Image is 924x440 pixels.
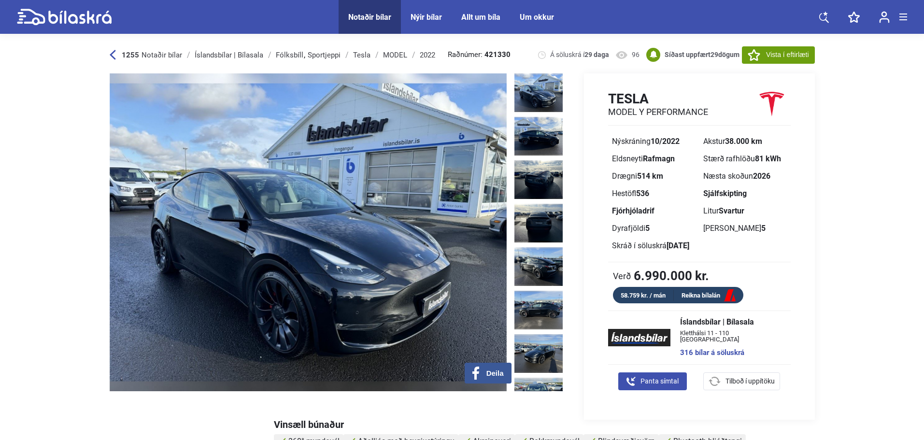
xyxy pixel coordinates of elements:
span: Notaðir bílar [142,51,182,59]
h1: Tesla [608,91,708,107]
b: 5 [761,224,766,233]
b: Fjórhjóladrif [612,206,654,215]
div: Nýskráning [612,138,696,145]
div: Eldsneyti [612,155,696,163]
div: 2022 [420,51,435,59]
b: 6.990.000 kr. [634,270,709,282]
b: 38.000 km [725,137,762,146]
div: MODEL [383,51,407,59]
img: 1726160545_8755141613676723176_79786449617119618.jpg [514,334,563,373]
h2: MODEL Y PERFORMANCE [608,107,708,117]
b: Rafmagn [643,154,675,163]
div: Dyrafjöldi [612,225,696,232]
img: 1726160543_6752848418104884145_79786448557393700.jpg [514,247,563,286]
div: Litur [703,207,787,215]
b: 10/2022 [651,137,680,146]
div: Akstur [703,138,787,145]
b: Sjálfskipting [703,189,747,198]
b: 514 km [637,171,663,181]
span: Íslandsbílar | Bílasala [680,318,781,326]
b: 421330 [484,51,511,58]
span: 96 [632,50,640,59]
span: Deila [486,369,504,378]
div: 58.759 kr. / mán [613,290,674,301]
span: Panta símtal [640,376,679,386]
img: 1726160545_2175101943341045656_79786450441849384.jpg [514,378,563,416]
b: Síðast uppfært dögum [665,51,739,58]
div: [PERSON_NAME] [703,225,787,232]
div: Íslandsbílar | Bílasala [195,51,263,59]
img: 1726160543_1229513013035616253_79786447997198556.jpg [514,204,563,242]
b: [DATE] [667,241,689,250]
div: Vinsæll búnaður [274,420,815,429]
img: 1726160544_8349623532734414323_79786449076449553.jpg [514,291,563,329]
button: Deila [465,363,512,383]
b: 1255 [122,51,139,59]
a: Nýir bílar [411,13,442,22]
span: Á söluskrá í [550,50,609,59]
b: Svartur [719,206,744,215]
div: Skráð í söluskrá [612,242,696,250]
img: 1726160542_8907897718701088116_79786447440333962.jpg [514,160,563,199]
div: Hestöfl [612,190,696,198]
b: 536 [636,189,649,198]
div: Næsta skoðun [703,172,787,180]
img: 1726160541_4575920102149217946_79786446116982960.jpg [514,73,563,112]
a: Reikna bílalán [674,290,743,302]
span: Tilboð í uppítöku [725,376,775,386]
span: Kletthálsi 11 - 110 [GEOGRAPHIC_DATA] [680,330,781,342]
span: Raðnúmer: [448,51,511,58]
span: Vista í eftirlæti [766,50,809,60]
span: 29 [711,51,718,58]
a: 316 bílar á söluskrá [680,349,781,356]
b: 2026 [753,171,770,181]
a: Um okkur [520,13,554,22]
b: 81 kWh [755,154,781,163]
div: Tesla [353,51,370,59]
img: logo Tesla MODEL Y PERFORMANCE [753,90,791,118]
img: 1726160542_8105837672715736949_79786446914888805.jpg [514,117,563,156]
b: 29 daga [584,51,609,58]
div: Fólksbíll [276,51,303,59]
span: Verð [613,271,631,281]
img: user-login.svg [879,11,890,23]
button: Vista í eftirlæti [742,46,814,64]
div: Sportjeppi [308,51,341,59]
a: Notaðir bílar [348,13,391,22]
div: Drægni [612,172,696,180]
div: Stærð rafhlöðu [703,155,787,163]
a: Allt um bíla [461,13,500,22]
b: 5 [645,224,650,233]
